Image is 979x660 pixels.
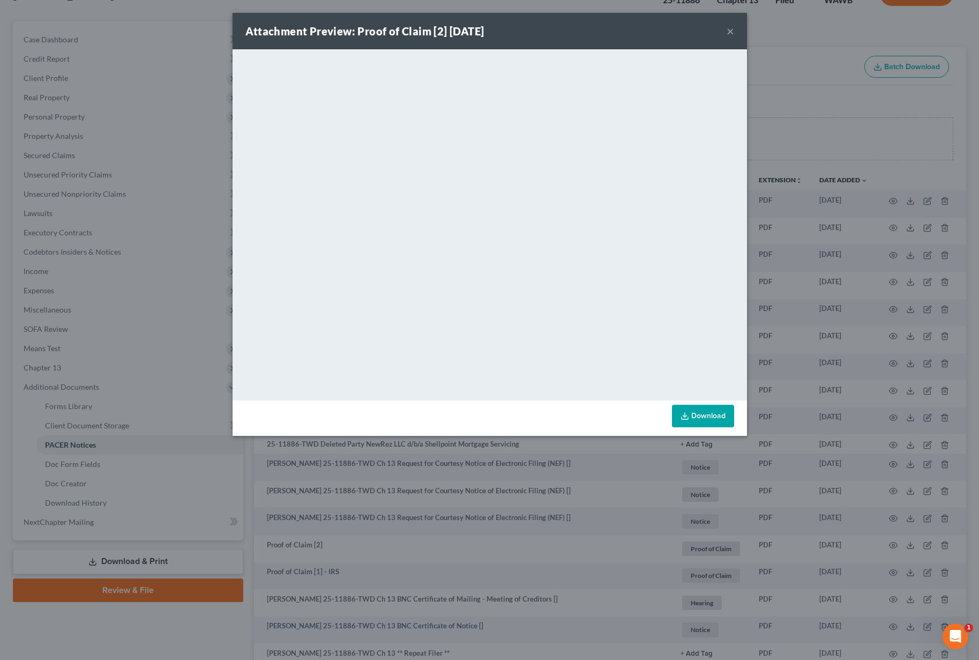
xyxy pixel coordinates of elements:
iframe: Intercom live chat [943,624,968,649]
strong: Attachment Preview: Proof of Claim [2] [DATE] [245,25,484,38]
a: Download [672,405,734,427]
button: × [727,25,734,38]
iframe: <object ng-attr-data='[URL][DOMAIN_NAME]' type='application/pdf' width='100%' height='650px'></ob... [233,49,747,398]
span: 1 [965,624,973,632]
